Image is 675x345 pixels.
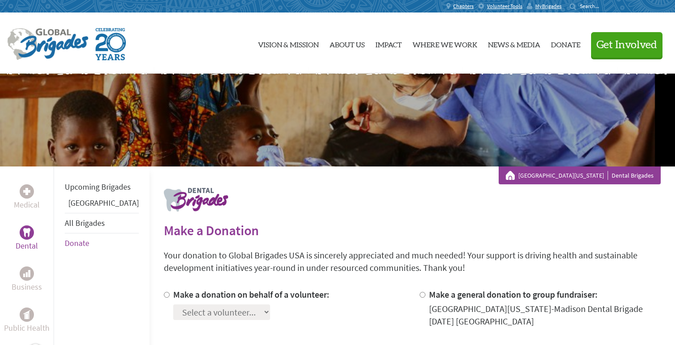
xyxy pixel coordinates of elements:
p: Medical [14,199,40,211]
img: Public Health [23,310,30,319]
img: Global Brigades Logo [7,28,88,60]
img: Global Brigades Celebrating 20 Years [96,28,126,60]
a: About Us [329,20,365,67]
a: Impact [375,20,402,67]
a: Donate [551,20,580,67]
input: Search... [580,3,605,9]
img: Dental [23,228,30,237]
a: DentalDental [16,225,38,252]
li: Guatemala [65,197,139,213]
p: Dental [16,240,38,252]
a: Where We Work [412,20,477,67]
a: Upcoming Brigades [65,182,131,192]
a: All Brigades [65,218,105,228]
img: logo-dental.png [164,188,228,212]
a: [GEOGRAPHIC_DATA][US_STATE] [518,171,608,180]
li: Upcoming Brigades [65,177,139,197]
a: News & Media [488,20,540,67]
a: Donate [65,238,89,248]
p: Public Health [4,322,50,334]
li: Donate [65,233,139,253]
li: All Brigades [65,213,139,233]
div: Business [20,266,34,281]
label: Make a general donation to group fundraiser: [429,289,598,300]
span: Get Involved [596,40,657,50]
p: Your donation to Global Brigades USA is sincerely appreciated and much needed! Your support is dr... [164,249,661,274]
div: [GEOGRAPHIC_DATA][US_STATE]-Madison Dental Brigade [DATE] [GEOGRAPHIC_DATA] [429,303,661,328]
div: Medical [20,184,34,199]
h2: Make a Donation [164,222,661,238]
img: Medical [23,188,30,195]
label: Make a donation on behalf of a volunteer: [173,289,329,300]
img: Business [23,270,30,277]
a: [GEOGRAPHIC_DATA] [68,198,139,208]
div: Dental Brigades [506,171,654,180]
div: Public Health [20,308,34,322]
a: Vision & Mission [258,20,319,67]
button: Get Involved [591,32,662,58]
a: BusinessBusiness [12,266,42,293]
div: Dental [20,225,34,240]
span: MyBrigades [535,3,562,10]
a: Public HealthPublic Health [4,308,50,334]
p: Business [12,281,42,293]
span: Volunteer Tools [487,3,522,10]
a: MedicalMedical [14,184,40,211]
span: Chapters [453,3,474,10]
